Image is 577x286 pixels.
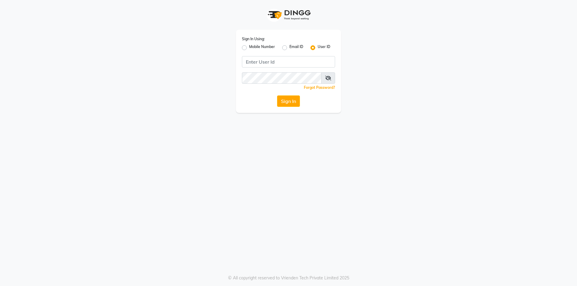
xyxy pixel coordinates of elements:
label: Sign In Using: [242,36,265,42]
input: Username [242,56,335,68]
label: Mobile Number [249,44,275,51]
input: Username [242,72,322,84]
label: Email ID [289,44,303,51]
button: Sign In [277,95,300,107]
img: logo1.svg [264,6,313,24]
a: Forgot Password? [304,85,335,90]
label: User ID [318,44,330,51]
